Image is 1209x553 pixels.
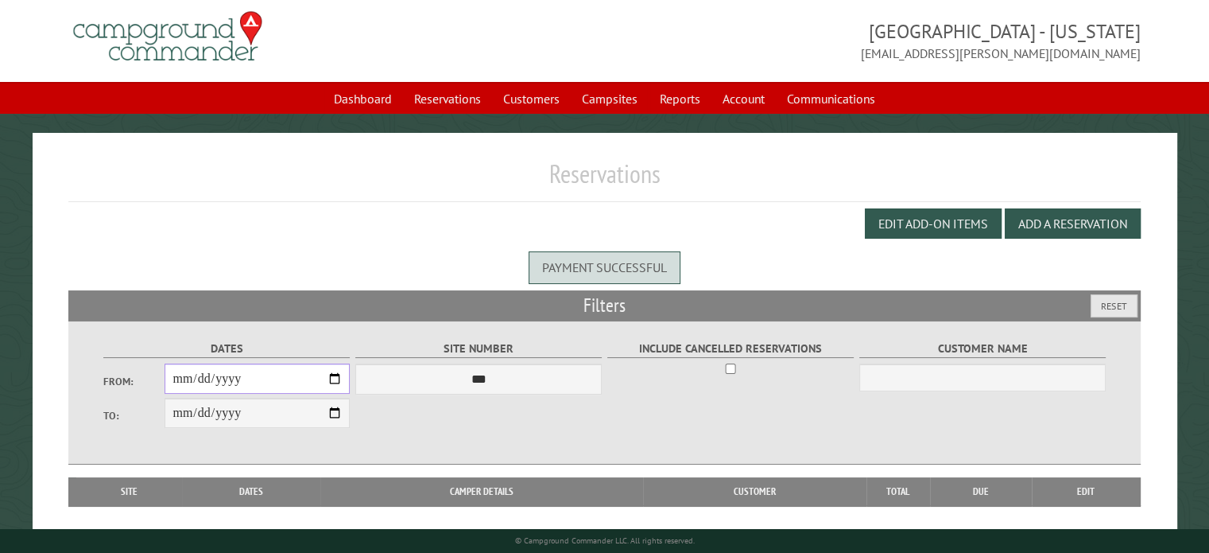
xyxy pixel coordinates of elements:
a: Customers [494,84,569,114]
label: From: [103,374,165,389]
div: Payment successful [529,251,680,283]
a: Campsites [572,84,647,114]
th: Customer [643,477,866,506]
th: Site [76,477,182,506]
label: Customer Name [859,340,1106,358]
a: Reports [650,84,710,114]
label: Include Cancelled Reservations [607,340,854,358]
button: Reset [1091,294,1137,317]
button: Add a Reservation [1005,208,1141,239]
th: Edit [1032,477,1141,506]
span: [GEOGRAPHIC_DATA] - [US_STATE] [EMAIL_ADDRESS][PERSON_NAME][DOMAIN_NAME] [605,18,1141,63]
label: Site Number [355,340,603,358]
img: Campground Commander [68,6,267,68]
a: Account [713,84,774,114]
th: Camper Details [320,477,643,506]
button: Edit Add-on Items [865,208,1002,239]
th: Due [930,477,1032,506]
label: To: [103,408,165,423]
label: Dates [103,340,351,358]
h2: Filters [68,290,1141,321]
h1: Reservations [68,158,1141,202]
a: Communications [777,84,885,114]
a: Dashboard [324,84,401,114]
th: Dates [182,477,320,506]
th: Total [866,477,930,506]
small: © Campground Commander LLC. All rights reserved. [515,535,695,546]
a: Reservations [405,84,490,114]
